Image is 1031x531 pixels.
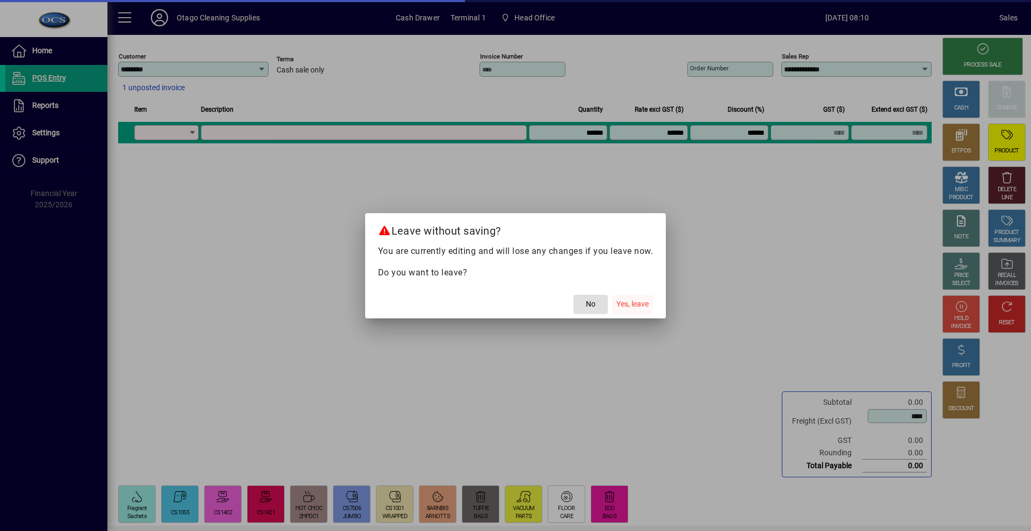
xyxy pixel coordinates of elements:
[612,295,653,314] button: Yes, leave
[378,266,654,279] p: Do you want to leave?
[378,245,654,258] p: You are currently editing and will lose any changes if you leave now.
[616,299,649,310] span: Yes, leave
[365,213,666,244] h2: Leave without saving?
[573,295,608,314] button: No
[586,299,596,310] span: No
